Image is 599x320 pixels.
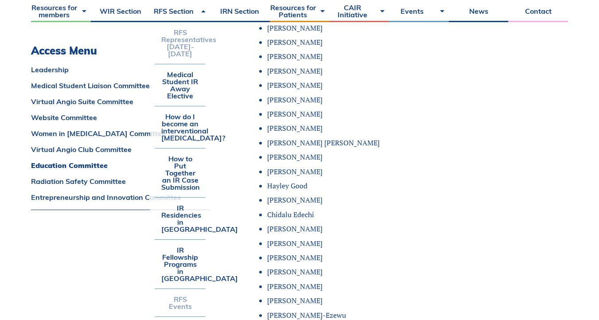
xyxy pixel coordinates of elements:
li: Chidalu Edechi [267,210,502,219]
a: Radiation Safety Committee [31,178,210,185]
a: Women in [MEDICAL_DATA] Committee [31,130,210,137]
li: [PERSON_NAME]-Ezewu [267,310,502,320]
li: [PERSON_NAME] [267,167,502,176]
h3: Access Menu [31,44,210,57]
li: [PERSON_NAME] [267,80,502,90]
li: [PERSON_NAME] [267,37,502,47]
a: Medical Student IR Away Elective [155,64,206,106]
li: [PERSON_NAME] [267,296,502,305]
li: [PERSON_NAME] [PERSON_NAME] [267,138,502,148]
a: RFS Events [155,289,206,316]
li: [PERSON_NAME] [267,51,502,61]
li: [PERSON_NAME] [267,281,502,291]
a: Website Committee [31,114,210,121]
a: How to Put Together an IR Case Submission [155,148,206,197]
li: [PERSON_NAME] [267,109,502,119]
li: [PERSON_NAME] [267,253,502,262]
a: Virtual Angio Suite Committee [31,98,210,105]
li: [PERSON_NAME] [267,95,502,105]
li: [PERSON_NAME] [267,66,502,76]
li: [PERSON_NAME] [267,267,502,277]
li: [PERSON_NAME] [267,123,502,133]
a: Entrepreneurship and Innovation Committee [31,194,210,201]
li: [PERSON_NAME] [267,23,502,33]
a: Leadership [31,66,210,73]
li: [PERSON_NAME] [267,238,502,248]
a: Virtual Angio Club Committee [31,146,210,153]
li: [PERSON_NAME] [267,195,502,205]
a: IR Fellowship Programs in [GEOGRAPHIC_DATA] [155,240,206,289]
a: How do I become an interventional [MEDICAL_DATA]? [155,106,206,148]
li: [PERSON_NAME] [267,152,502,162]
a: Education Committee [31,162,210,169]
li: Hayley Good [267,181,502,191]
li: [PERSON_NAME] [267,224,502,234]
a: IR Residencies in [GEOGRAPHIC_DATA] [155,198,206,239]
a: Medical Student Liaison Committee [31,82,210,89]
